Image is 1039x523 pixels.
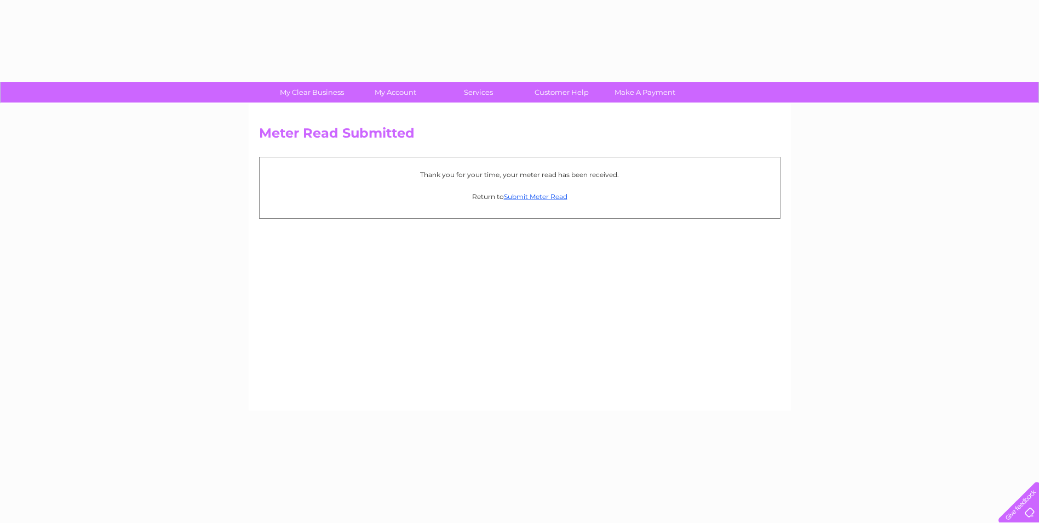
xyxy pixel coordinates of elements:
[259,126,780,146] h2: Meter Read Submitted
[265,191,774,202] p: Return to
[600,82,690,103] a: Make A Payment
[267,82,357,103] a: My Clear Business
[350,82,440,103] a: My Account
[265,169,774,180] p: Thank you for your time, your meter read has been received.
[504,192,567,201] a: Submit Meter Read
[433,82,524,103] a: Services
[516,82,607,103] a: Customer Help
